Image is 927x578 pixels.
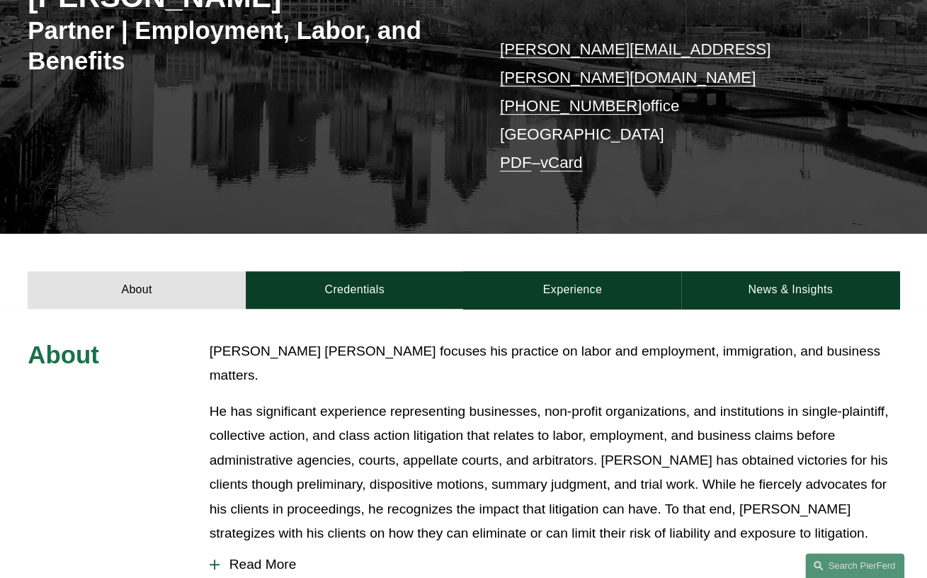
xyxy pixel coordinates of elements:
a: [PHONE_NUMBER] [500,97,642,115]
a: Credentials [246,271,464,309]
p: He has significant experience representing businesses, non-profit organizations, and institutions... [210,399,899,546]
a: [PERSON_NAME][EMAIL_ADDRESS][PERSON_NAME][DOMAIN_NAME] [500,40,770,86]
h3: Partner | Employment, Labor, and Benefits [28,15,463,76]
span: Read More [220,557,899,572]
a: Experience [463,271,681,309]
a: vCard [540,154,582,171]
a: News & Insights [681,271,899,309]
a: PDF [500,154,532,171]
span: About [28,341,99,368]
p: [PERSON_NAME] [PERSON_NAME] focuses his practice on labor and employment, immigration, and busine... [210,339,899,388]
p: office [GEOGRAPHIC_DATA] – [500,35,863,178]
a: About [28,271,246,309]
a: Search this site [805,553,904,578]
